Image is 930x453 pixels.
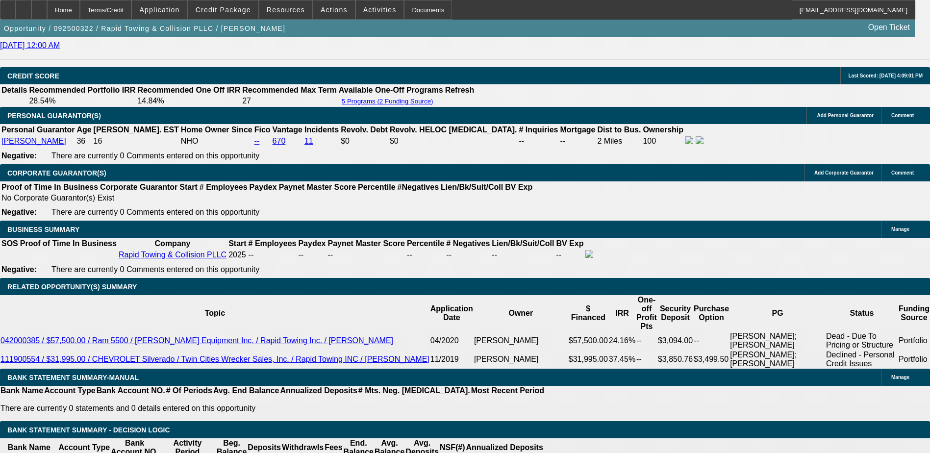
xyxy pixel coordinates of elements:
[7,283,137,291] span: RELATED OPPORTUNITY(S) SUMMARY
[7,426,170,434] span: Bank Statement Summary - Decision Logic
[155,239,191,248] b: Company
[407,239,444,248] b: Percentile
[642,136,684,147] td: 100
[242,96,337,106] td: 27
[608,331,636,350] td: 24.16%
[398,183,439,191] b: #Negatives
[657,331,693,350] td: $3,094.00
[729,350,826,369] td: [PERSON_NAME]; [PERSON_NAME]
[636,295,657,331] th: One-off Profit Pts
[7,374,139,381] span: BANK STATEMENT SUMMARY-MANUAL
[273,137,286,145] a: 670
[0,336,393,345] a: 042000385 / $57,500.00 / Ram 5500 / [PERSON_NAME] Equipment Inc. / Rapid Towing Inc. / [PERSON_NAME]
[7,226,79,233] span: BUSINESS SUMMARY
[228,250,247,260] td: 2025
[93,136,179,147] td: 16
[179,183,197,191] b: Start
[817,113,874,118] span: Add Personal Guarantor
[898,350,930,369] td: Portfolio
[585,250,593,258] img: facebook-icon.png
[1,193,537,203] td: No Corporate Guarantor(s) Exist
[898,331,930,350] td: Portfolio
[560,126,596,134] b: Mortgage
[1,208,37,216] b: Negative:
[254,137,260,145] a: --
[44,386,96,396] th: Account Type
[389,136,518,147] td: $0
[242,85,337,95] th: Recommended Max Term
[560,136,596,147] td: --
[338,85,444,95] th: Available One-Off Programs
[568,331,608,350] td: $57,500.00
[137,96,241,106] td: 14.84%
[518,136,558,147] td: --
[597,136,642,147] td: 2 Miles
[826,331,898,350] td: Dead - Due To Pricing or Structure
[446,251,490,259] div: --
[181,126,252,134] b: Home Owner Since
[729,331,826,350] td: [PERSON_NAME]; [PERSON_NAME]
[898,295,930,331] th: Funding Source
[180,136,253,147] td: NHO
[327,239,404,248] b: Paynet Master Score
[298,239,326,248] b: Paydex
[267,6,305,14] span: Resources
[76,126,91,134] b: Age
[51,208,259,216] span: There are currently 0 Comments entered on this opportunity
[891,113,914,118] span: Comment
[693,295,729,331] th: Purchase Option
[636,350,657,369] td: --
[1,85,27,95] th: Details
[441,183,503,191] b: Lien/Bk/Suit/Coll
[848,73,923,78] span: Last Scored: [DATE] 4:09:01 PM
[259,0,312,19] button: Resources
[1,239,19,249] th: SOS
[7,112,101,120] span: PERSONAL GUARANTOR(S)
[4,25,285,32] span: Opportunity / 092500322 / Rapid Towing & Collision PLLC / [PERSON_NAME]
[643,126,683,134] b: Ownership
[891,375,909,380] span: Manage
[166,386,213,396] th: # Of Periods
[304,126,339,134] b: Incidents
[139,6,179,14] span: Application
[407,251,444,259] div: --
[1,265,37,274] b: Negative:
[356,0,404,19] button: Activities
[363,6,397,14] span: Activities
[119,251,226,259] a: Rapid Towing & Collision PLLC
[339,97,436,105] button: 5 Programs (2 Funding Source)
[196,6,251,14] span: Credit Package
[814,170,874,176] span: Add Corporate Guarantor
[100,183,177,191] b: Corporate Guarantor
[250,183,277,191] b: Paydex
[7,72,59,80] span: CREDIT SCORE
[608,295,636,331] th: IRR
[358,386,471,396] th: # Mts. Neg. [MEDICAL_DATA].
[685,136,693,144] img: facebook-icon.png
[94,126,179,134] b: [PERSON_NAME]. EST
[608,350,636,369] td: 37.45%
[20,239,117,249] th: Proof of Time In Business
[51,265,259,274] span: There are currently 0 Comments entered on this opportunity
[28,85,136,95] th: Recommended Portfolio IRR
[249,251,254,259] span: --
[505,183,532,191] b: BV Exp
[568,295,608,331] th: $ Financed
[7,169,106,177] span: CORPORATE GUARANTOR(S)
[826,295,898,331] th: Status
[1,182,99,192] th: Proof of Time In Business
[568,350,608,369] td: $31,995.00
[298,250,326,260] td: --
[445,85,475,95] th: Refresh
[826,350,898,369] td: Declined - Personal Credit Issues
[279,386,357,396] th: Annualized Deposits
[340,136,388,147] td: $0
[555,250,584,260] td: --
[693,331,729,350] td: --
[657,295,693,331] th: Security Deposit
[313,0,355,19] button: Actions
[249,239,297,248] b: # Employees
[304,137,313,145] a: 11
[137,85,241,95] th: Recommended One Off IRR
[891,170,914,176] span: Comment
